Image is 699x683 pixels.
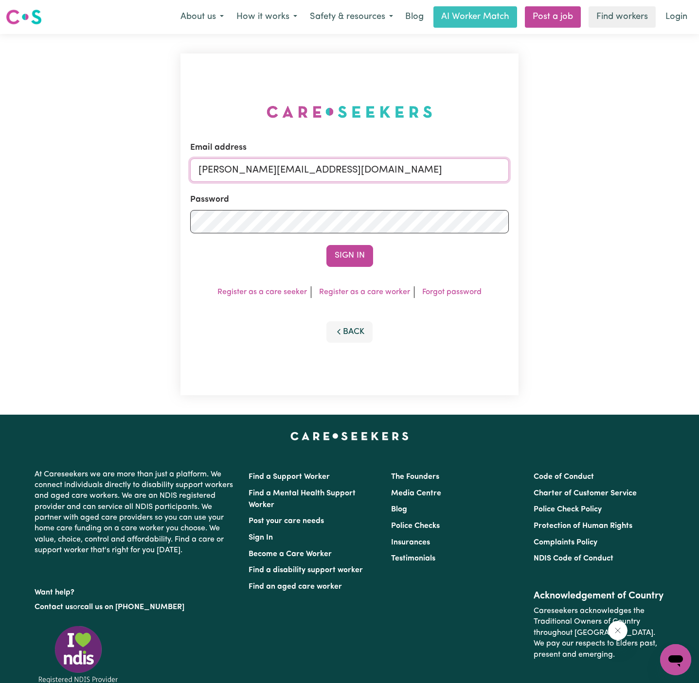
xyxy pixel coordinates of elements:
a: Protection of Human Rights [534,522,632,530]
h2: Acknowledgement of Country [534,590,664,602]
a: Code of Conduct [534,473,594,481]
iframe: Close message [608,621,627,640]
button: How it works [230,7,304,27]
a: Find a disability support worker [249,566,363,574]
a: Register as a care seeker [217,288,307,296]
a: Contact us [35,603,73,611]
a: Blog [391,506,407,513]
a: Login [660,6,693,28]
a: Become a Care Worker [249,550,332,558]
p: Careseekers acknowledges the Traditional Owners of Country throughout [GEOGRAPHIC_DATA]. We pay o... [534,602,664,664]
button: About us [174,7,230,27]
a: Police Checks [391,522,440,530]
a: Media Centre [391,490,441,497]
a: The Founders [391,473,439,481]
a: Careseekers logo [6,6,42,28]
a: Insurances [391,539,430,546]
a: Forgot password [422,288,482,296]
iframe: Button to launch messaging window [660,644,691,675]
a: Find workers [589,6,656,28]
a: Charter of Customer Service [534,490,637,497]
a: NDIS Code of Conduct [534,555,613,562]
button: Back [326,321,373,343]
a: Find a Support Worker [249,473,330,481]
a: call us on [PHONE_NUMBER] [80,603,184,611]
a: Find a Mental Health Support Worker [249,490,356,509]
a: Register as a care worker [319,288,410,296]
p: Want help? [35,583,237,598]
a: Police Check Policy [534,506,602,513]
button: Safety & resources [304,7,399,27]
a: Find an aged care worker [249,583,342,591]
a: Blog [399,6,430,28]
a: Complaints Policy [534,539,597,546]
button: Sign In [326,245,373,266]
a: AI Worker Match [433,6,517,28]
p: or [35,598,237,616]
p: At Careseekers we are more than just a platform. We connect individuals directly to disability su... [35,465,237,560]
img: Careseekers logo [6,8,42,26]
label: Password [190,193,229,206]
a: Post a job [525,6,581,28]
span: Need any help? [6,7,59,15]
label: Email address [190,141,247,154]
a: Careseekers home page [290,432,409,440]
a: Sign In [249,534,273,542]
a: Post your care needs [249,517,324,525]
a: Testimonials [391,555,435,562]
input: Email address [190,158,509,182]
